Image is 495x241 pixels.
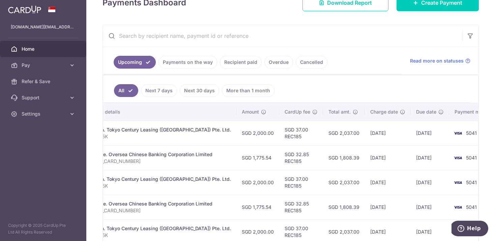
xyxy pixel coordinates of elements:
td: [DATE] [365,195,411,219]
img: CardUp [8,5,41,14]
span: 5041 [466,204,477,210]
td: SGD 2,000.00 [236,121,279,145]
div: Mortgage. Oversea Chinese Banking Corporation Limited [84,151,231,158]
p: SME4315K [84,232,231,239]
td: SGD 37.00 REC185 [279,170,323,195]
span: Settings [22,111,66,117]
td: SGD 37.00 REC185 [279,121,323,145]
td: SGD 1,808.39 [323,195,365,219]
a: Recipient paid [220,56,262,69]
input: Search by recipient name, payment id or reference [103,25,462,47]
img: Bank Card [451,154,465,162]
td: [DATE] [411,195,449,219]
td: SGD 2,037.00 [323,170,365,195]
div: Car Loan. Tokyo Century Leasing ([GEOGRAPHIC_DATA]) Pte. Ltd. [84,225,231,232]
a: All [114,84,138,97]
span: Charge date [370,109,398,115]
a: Read more on statuses [410,57,470,64]
td: SGD 1,808.39 [323,145,365,170]
td: [DATE] [411,145,449,170]
img: Bank Card [451,178,465,187]
span: Pay [22,62,66,69]
iframe: Opens a widget where you can find more information [452,221,488,238]
a: Overdue [264,56,293,69]
span: Home [22,46,66,52]
span: Amount [242,109,259,115]
p: SME4315K [84,183,231,189]
a: Payments on the way [158,56,217,69]
img: Bank Card [451,203,465,211]
td: SGD 32.85 REC185 [279,195,323,219]
td: [DATE] [411,170,449,195]
a: Next 7 days [141,84,177,97]
span: CardUp fee [285,109,310,115]
td: SGD 2,000.00 [236,170,279,195]
a: Next 30 days [180,84,219,97]
td: [DATE] [365,145,411,170]
img: Bank Card [451,129,465,137]
span: 5041 [466,155,477,161]
td: [DATE] [365,170,411,195]
img: Bank Card [451,228,465,236]
a: More than 1 month [222,84,274,97]
th: Payment details [79,103,236,121]
div: Mortgage. Oversea Chinese Banking Corporation Limited [84,200,231,207]
td: SGD 2,037.00 [323,121,365,145]
td: SGD 1,775.54 [236,195,279,219]
span: Refer & Save [22,78,66,85]
p: [CREDIT_CARD_NUMBER] [84,158,231,165]
span: 5041 [466,130,477,136]
td: [DATE] [365,121,411,145]
div: Car Loan. Tokyo Century Leasing ([GEOGRAPHIC_DATA]) Pte. Ltd. [84,126,231,133]
a: Upcoming [114,56,156,69]
a: Cancelled [296,56,327,69]
td: SGD 32.85 REC185 [279,145,323,170]
p: [CREDIT_CARD_NUMBER] [84,207,231,214]
td: [DATE] [411,121,449,145]
p: [DOMAIN_NAME][EMAIL_ADDRESS][DOMAIN_NAME] [11,24,76,30]
span: Due date [416,109,436,115]
span: Read more on statuses [410,57,464,64]
td: SGD 1,775.54 [236,145,279,170]
p: SME4315K [84,133,231,140]
span: Total amt. [328,109,351,115]
div: Car Loan. Tokyo Century Leasing ([GEOGRAPHIC_DATA]) Pte. Ltd. [84,176,231,183]
span: 5041 [466,179,477,185]
span: Support [22,94,66,101]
